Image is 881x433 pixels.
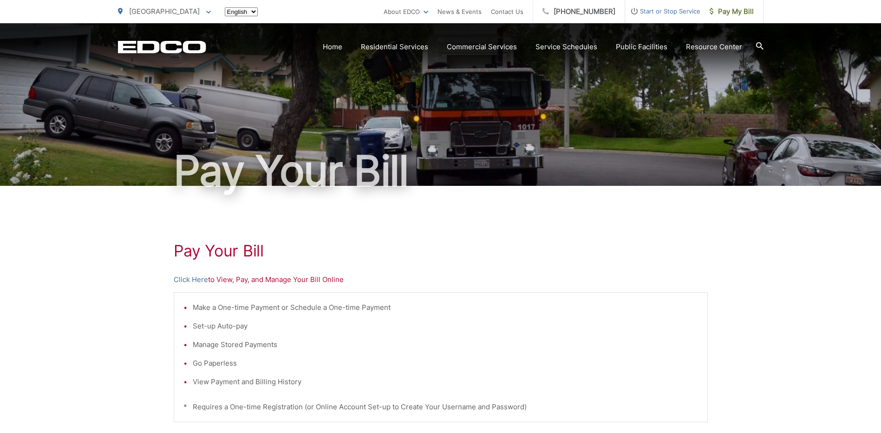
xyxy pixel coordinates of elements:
[183,401,698,413] p: * Requires a One-time Registration (or Online Account Set-up to Create Your Username and Password)
[491,6,523,17] a: Contact Us
[174,242,708,260] h1: Pay Your Bill
[616,41,667,52] a: Public Facilities
[118,40,206,53] a: EDCD logo. Return to the homepage.
[193,358,698,369] li: Go Paperless
[174,274,708,285] p: to View, Pay, and Manage Your Bill Online
[118,148,764,194] h1: Pay Your Bill
[384,6,428,17] a: About EDCO
[193,302,698,313] li: Make a One-time Payment or Schedule a One-time Payment
[361,41,428,52] a: Residential Services
[447,41,517,52] a: Commercial Services
[710,6,754,17] span: Pay My Bill
[193,376,698,387] li: View Payment and Billing History
[686,41,742,52] a: Resource Center
[129,7,200,16] span: [GEOGRAPHIC_DATA]
[174,274,208,285] a: Click Here
[535,41,597,52] a: Service Schedules
[323,41,342,52] a: Home
[193,339,698,350] li: Manage Stored Payments
[437,6,482,17] a: News & Events
[193,321,698,332] li: Set-up Auto-pay
[225,7,258,16] select: Select a language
